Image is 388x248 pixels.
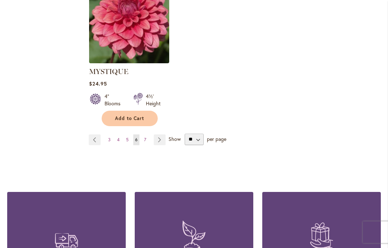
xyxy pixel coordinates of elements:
a: 5 [124,134,130,145]
a: MYSTIQUE [89,58,169,65]
a: 4 [115,134,121,145]
button: Add to Cart [102,111,158,126]
span: Add to Cart [115,115,144,121]
span: Show [168,135,181,142]
a: 3 [106,134,112,145]
span: 3 [108,137,111,142]
a: MYSTIQUE [89,67,128,76]
span: 7 [144,137,146,142]
iframe: Launch Accessibility Center [5,222,26,243]
span: 4 [117,137,120,142]
div: 4½' Height [146,93,161,107]
span: 5 [126,137,129,142]
a: 7 [142,134,148,145]
span: per page [207,135,226,142]
div: 4" Blooms [105,93,125,107]
span: $24.95 [89,80,107,87]
span: 6 [135,137,138,142]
